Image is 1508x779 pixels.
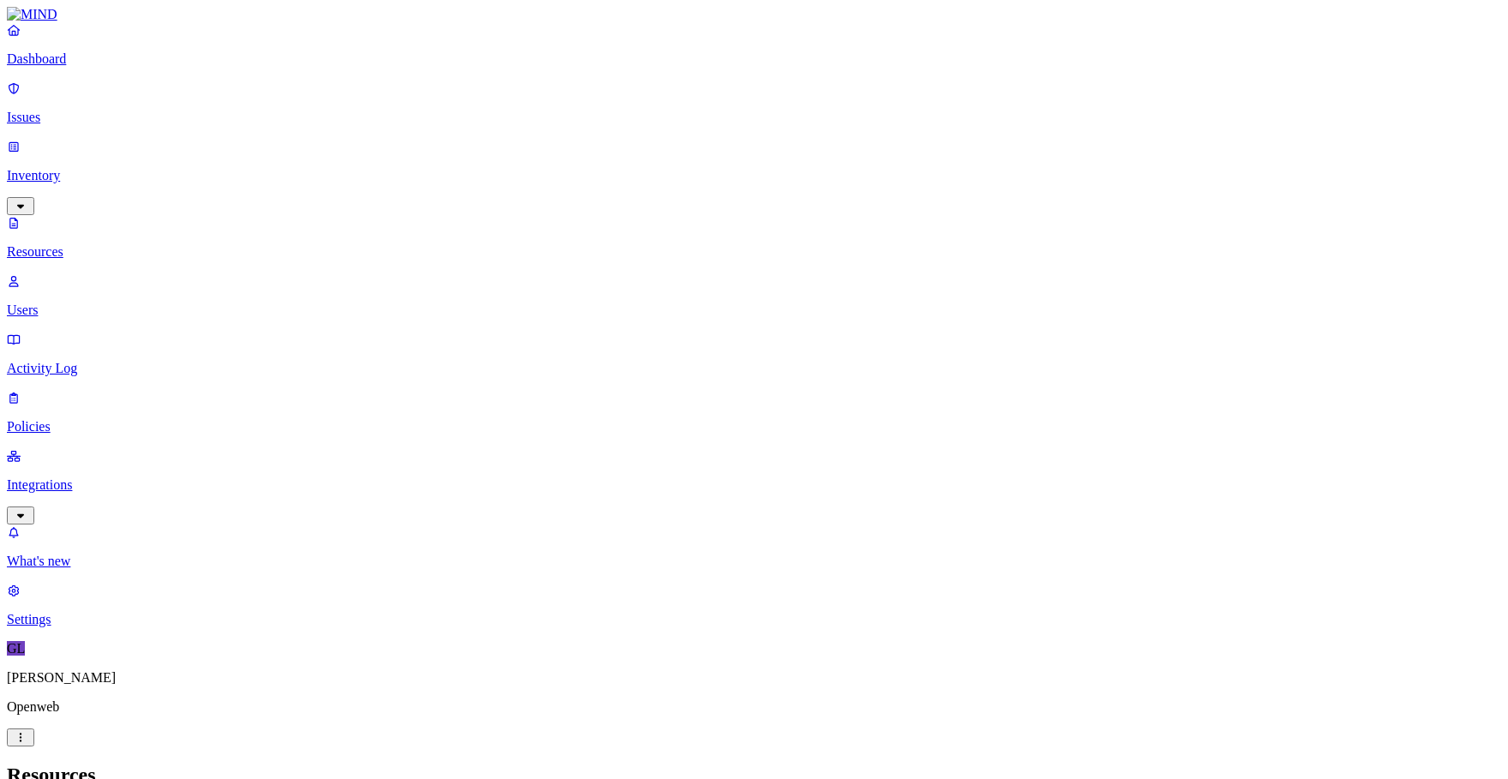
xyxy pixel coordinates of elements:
p: Users [7,303,1501,318]
p: Openweb [7,699,1501,715]
p: Settings [7,612,1501,627]
p: What's new [7,554,1501,569]
p: Integrations [7,477,1501,493]
p: Inventory [7,168,1501,183]
p: Issues [7,110,1501,125]
img: MIND [7,7,57,22]
p: Resources [7,244,1501,260]
p: [PERSON_NAME] [7,670,1501,686]
p: Dashboard [7,51,1501,67]
p: Policies [7,419,1501,434]
span: GL [7,641,25,656]
p: Activity Log [7,361,1501,376]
